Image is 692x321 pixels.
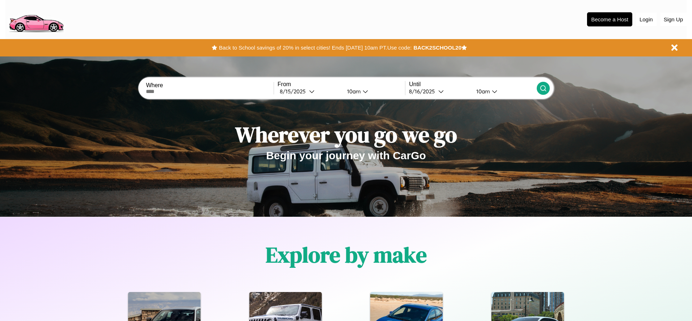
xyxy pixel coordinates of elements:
button: Sign Up [660,13,687,26]
img: logo [5,4,67,34]
button: 10am [471,88,536,95]
button: Login [636,13,657,26]
div: 10am [473,88,492,95]
div: 8 / 15 / 2025 [280,88,309,95]
button: Back to School savings of 20% in select cities! Ends [DATE] 10am PT.Use code: [217,43,413,53]
button: Become a Host [587,12,632,26]
label: Until [409,81,536,88]
div: 10am [343,88,363,95]
label: From [278,81,405,88]
div: 8 / 16 / 2025 [409,88,438,95]
label: Where [146,82,273,89]
b: BACK2SCHOOL20 [413,45,461,51]
h1: Explore by make [266,240,427,270]
button: 8/15/2025 [278,88,341,95]
button: 10am [341,88,405,95]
